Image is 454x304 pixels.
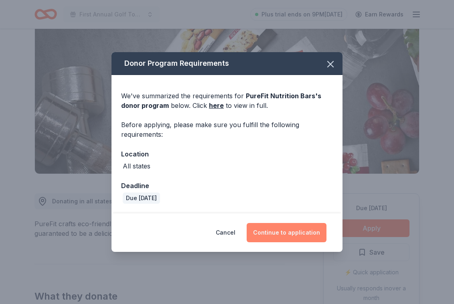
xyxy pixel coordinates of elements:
[209,101,224,110] a: here
[123,161,150,171] div: All states
[111,52,343,75] div: Donor Program Requirements
[123,193,160,204] div: Due [DATE]
[247,223,326,242] button: Continue to application
[121,149,333,159] div: Location
[121,120,333,139] div: Before applying, please make sure you fulfill the following requirements:
[121,180,333,191] div: Deadline
[121,91,333,110] div: We've summarized the requirements for below. Click to view in full.
[216,223,235,242] button: Cancel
